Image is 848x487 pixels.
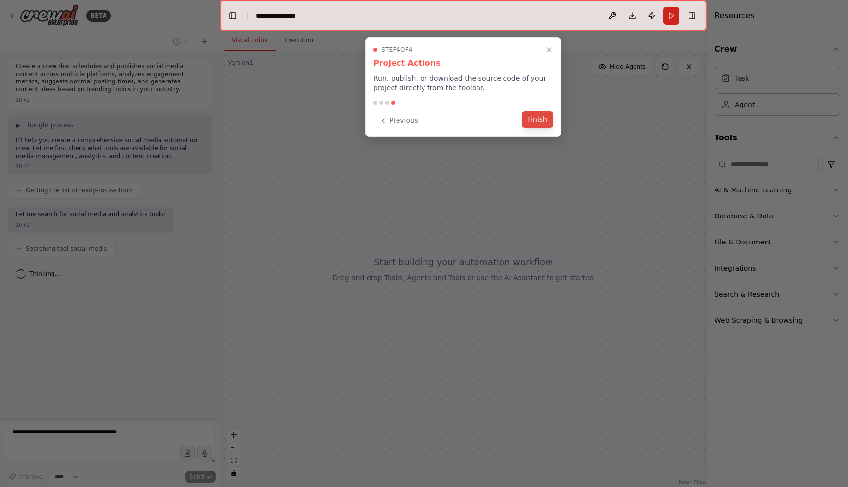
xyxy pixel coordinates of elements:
[373,57,553,69] h3: Project Actions
[226,9,239,23] button: Hide left sidebar
[373,73,553,93] p: Run, publish, or download the source code of your project directly from the toolbar.
[522,111,553,128] button: Finish
[373,112,424,129] button: Previous
[381,46,413,54] span: Step 4 of 4
[543,44,555,55] button: Close walkthrough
